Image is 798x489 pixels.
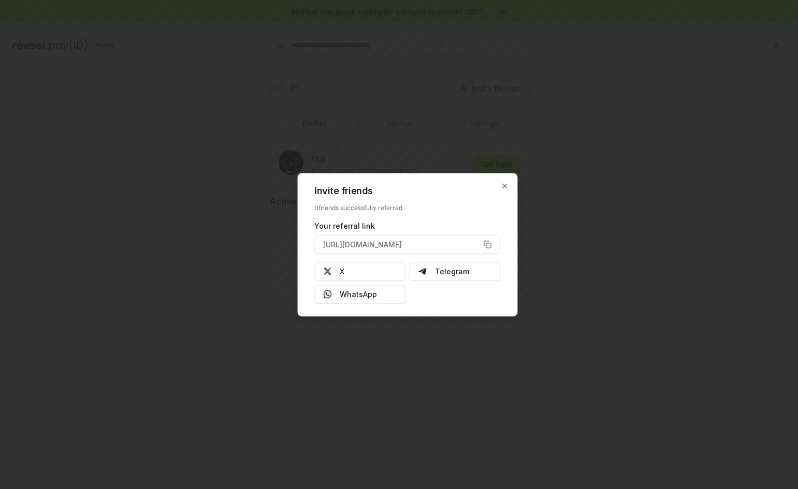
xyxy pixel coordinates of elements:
[410,262,501,280] button: Telegram
[314,203,500,212] div: 0 friends successfully referred
[323,290,331,298] img: Whatsapp
[314,262,405,280] button: X
[314,285,405,303] button: WhatsApp
[314,235,500,254] button: [URL][DOMAIN_NAME]
[314,220,500,231] div: Your referral link
[323,239,402,250] span: [URL][DOMAIN_NAME]
[323,267,331,275] img: X
[314,186,500,195] h2: Invite friends
[418,267,427,275] img: Telegram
